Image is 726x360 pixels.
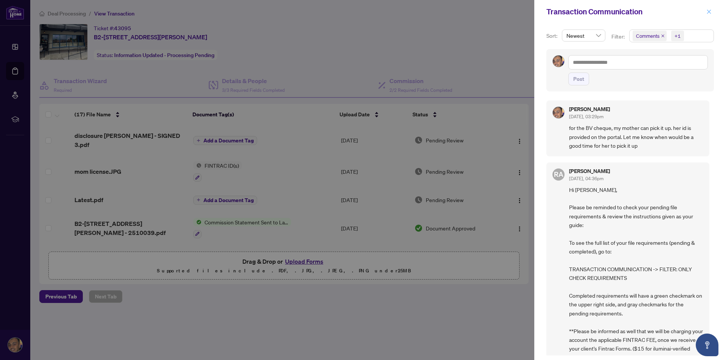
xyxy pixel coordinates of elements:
[569,168,610,174] h5: [PERSON_NAME]
[553,56,564,67] img: Profile Icon
[566,30,601,41] span: Newest
[569,114,603,119] span: [DATE], 03:29pm
[633,31,667,41] span: Comments
[611,32,626,41] p: Filter:
[636,32,659,40] span: Comments
[569,176,603,181] span: [DATE], 04:36pm
[675,32,681,40] div: +1
[546,6,704,17] div: Transaction Communication
[546,32,559,40] p: Sort:
[569,107,610,112] h5: [PERSON_NAME]
[569,124,703,150] span: for the BV cheque, my mother can pick it up. her id is provided on the portal. Let me know when w...
[706,9,712,14] span: close
[554,169,563,179] span: RA
[661,34,665,38] span: close
[568,73,589,85] button: Post
[553,107,564,118] img: Profile Icon
[696,334,718,356] button: Open asap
